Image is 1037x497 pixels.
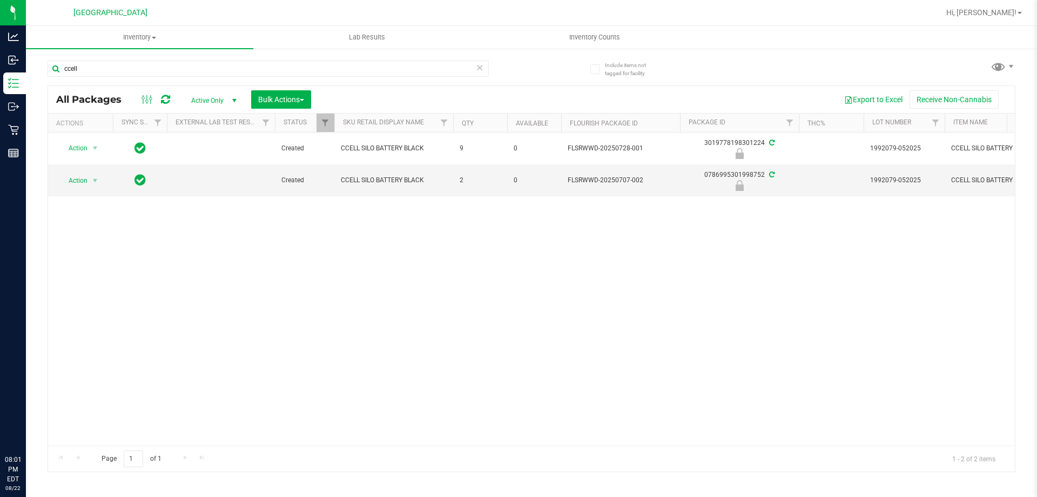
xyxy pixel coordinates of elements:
[872,118,911,126] a: Lot Number
[678,148,800,159] div: Newly Received
[514,143,555,154] span: 0
[870,143,938,154] span: 1992079-052025
[281,175,328,185] span: Created
[341,175,447,185] span: CCELL SILO BATTERY BLACK
[176,118,260,126] a: External Lab Test Result
[8,124,19,135] inline-svg: Retail
[56,120,109,127] div: Actions
[124,450,143,467] input: 1
[910,90,999,109] button: Receive Non-Cannabis
[56,94,132,105] span: All Packages
[555,32,635,42] span: Inventory Counts
[11,410,43,443] iframe: Resource center
[568,175,674,185] span: FLSRWWD-20250707-002
[944,450,1004,467] span: 1 - 2 of 2 items
[257,114,275,132] a: Filter
[951,175,1033,185] span: CCELL SILO BATTERY BLK
[26,26,253,49] a: Inventory
[8,101,19,112] inline-svg: Outbound
[568,143,674,154] span: FLSRWWD-20250728-001
[953,118,988,126] a: Item Name
[481,26,708,49] a: Inventory Counts
[253,26,481,49] a: Lab Results
[134,173,146,188] span: In Sync
[149,114,167,132] a: Filter
[59,173,88,188] span: Action
[678,170,800,191] div: 0786995301998752
[343,118,424,126] a: Sku Retail Display Name
[48,61,489,77] input: Search Package ID, Item Name, SKU, Lot or Part Number...
[837,90,910,109] button: Export to Excel
[8,148,19,158] inline-svg: Reports
[476,61,483,75] span: Clear
[870,175,938,185] span: 1992079-052025
[516,120,548,127] a: Available
[341,143,447,154] span: CCELL SILO BATTERY BLACK
[92,450,170,467] span: Page of 1
[767,171,775,178] span: Sync from Compliance System
[514,175,555,185] span: 0
[5,455,21,484] p: 08:01 PM EDT
[134,141,146,156] span: In Sync
[951,143,1033,154] span: CCELL SILO BATTERY BLK
[946,8,1016,17] span: Hi, [PERSON_NAME]!
[570,120,638,127] a: Flourish Package ID
[334,32,400,42] span: Lab Results
[678,138,800,159] div: 3019778198301224
[258,95,304,104] span: Bulk Actions
[5,484,21,492] p: 08/22
[251,90,311,109] button: Bulk Actions
[435,114,453,132] a: Filter
[73,8,147,17] span: [GEOGRAPHIC_DATA]
[462,120,474,127] a: Qty
[281,143,328,154] span: Created
[807,120,825,127] a: THC%
[460,143,501,154] span: 9
[284,118,307,126] a: Status
[8,78,19,89] inline-svg: Inventory
[678,180,800,191] div: Newly Received
[59,141,88,156] span: Action
[605,61,659,77] span: Include items not tagged for facility
[8,55,19,65] inline-svg: Inbound
[8,31,19,42] inline-svg: Analytics
[122,118,163,126] a: Sync Status
[317,114,334,132] a: Filter
[689,118,725,126] a: Package ID
[927,114,945,132] a: Filter
[89,173,102,188] span: select
[781,114,799,132] a: Filter
[26,32,253,42] span: Inventory
[767,139,775,147] span: Sync from Compliance System
[460,175,501,185] span: 2
[89,141,102,156] span: select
